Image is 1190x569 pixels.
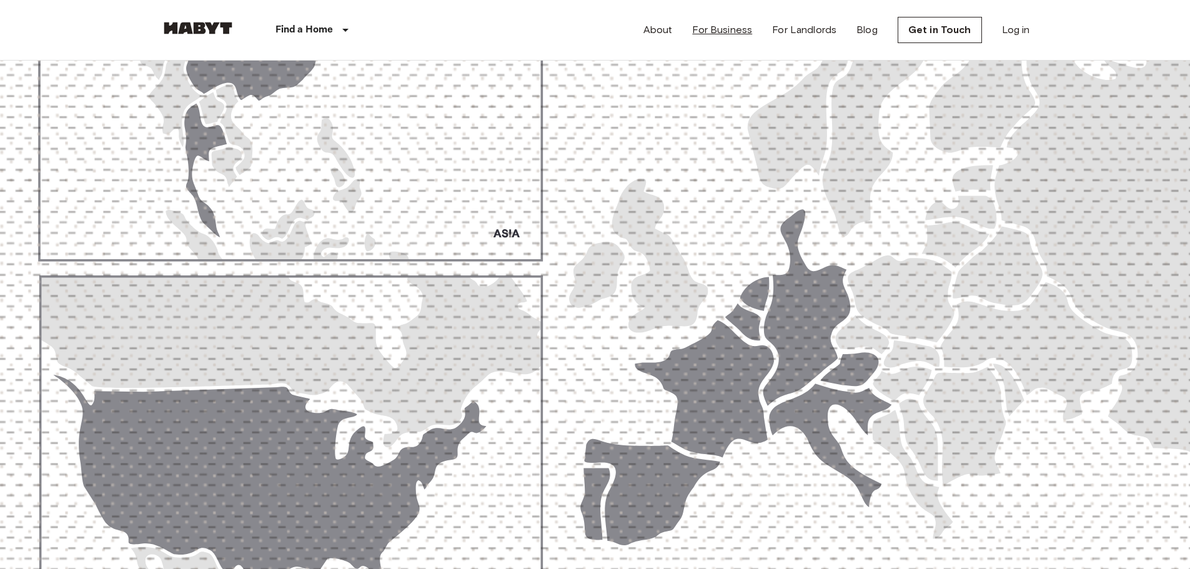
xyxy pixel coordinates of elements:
[643,22,673,37] a: About
[275,22,334,37] p: Find a Home
[898,17,982,43] a: Get in Touch
[692,22,752,37] a: For Business
[856,22,878,37] a: Blog
[772,22,836,37] a: For Landlords
[161,22,236,34] img: Habyt
[1002,22,1030,37] a: Log in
